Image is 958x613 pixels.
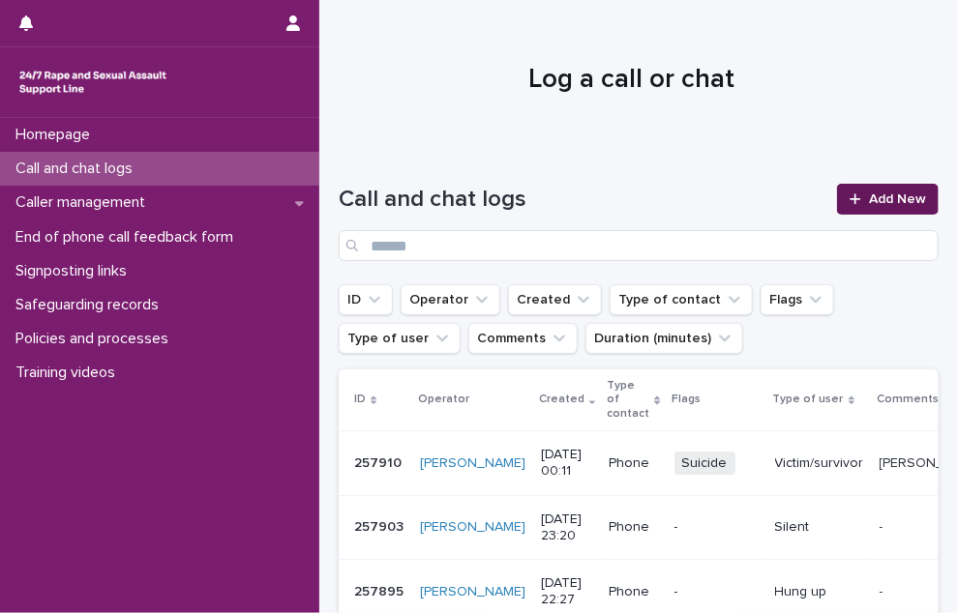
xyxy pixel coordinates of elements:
p: Flags [673,389,702,410]
p: Safeguarding records [8,296,174,314]
p: Victim/survivor [775,455,864,472]
p: Silent [775,519,864,536]
p: Training videos [8,364,131,382]
h1: Log a call or chat [339,64,924,97]
p: Hung up [775,584,864,600]
p: Phone [609,455,658,472]
p: 257895 [354,580,407,600]
button: Type of contact [610,284,753,315]
p: - [674,584,760,600]
p: ID [354,389,366,410]
a: [PERSON_NAME] [420,584,525,600]
button: Type of user [339,323,461,354]
a: Add New [837,184,939,215]
span: Add New [869,192,926,206]
p: [DATE] 00:11 [541,447,593,480]
p: [DATE] 23:20 [541,511,593,544]
p: - [880,580,887,600]
button: Operator [401,284,500,315]
button: ID [339,284,393,315]
button: Duration (minutes) [585,323,743,354]
p: Homepage [8,126,105,144]
a: [PERSON_NAME] [420,519,525,536]
p: 257910 [354,452,405,472]
p: Operator [418,389,469,410]
p: Created [539,389,584,410]
p: Phone [609,584,658,600]
button: Flags [761,284,834,315]
button: Comments [468,323,578,354]
p: Caller management [8,193,161,212]
p: - [674,519,760,536]
p: Policies and processes [8,330,184,348]
p: Type of user [773,389,844,410]
p: Type of contact [607,375,649,424]
img: rhQMoQhaT3yELyF149Cw [15,63,170,102]
p: Comments [878,389,940,410]
p: End of phone call feedback form [8,228,249,247]
a: [PERSON_NAME] [420,455,525,472]
p: 257903 [354,515,407,536]
p: Call and chat logs [8,160,148,178]
span: Suicide [674,452,735,476]
p: Signposting links [8,262,142,280]
input: Search [339,230,939,261]
p: Phone [609,519,658,536]
p: [DATE] 22:27 [541,575,593,608]
button: Created [508,284,602,315]
h1: Call and chat logs [339,186,825,214]
p: - [880,515,887,536]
